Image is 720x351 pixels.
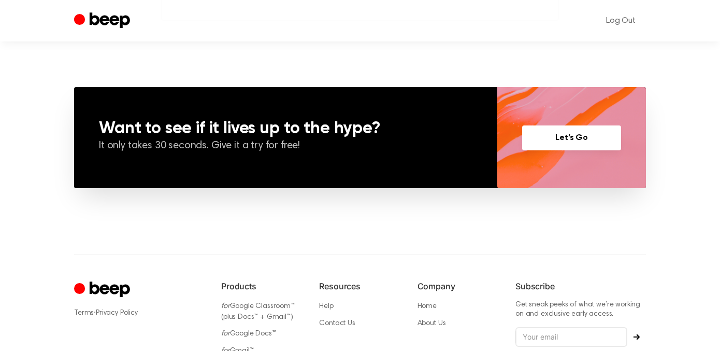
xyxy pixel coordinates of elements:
[515,327,627,347] input: Your email
[74,307,205,318] div: ·
[96,310,138,317] a: Privacy Policy
[627,334,646,340] button: Subscribe
[319,303,333,310] a: Help
[319,280,400,292] h6: Resources
[221,330,276,338] a: forGoogle Docs™
[221,303,295,321] a: forGoogle Classroom™ (plus Docs™ + Gmail™)
[596,8,646,33] a: Log Out
[74,310,94,317] a: Terms
[99,120,472,137] h3: Want to see if it lives up to the hype?
[74,280,133,300] a: Cruip
[515,301,646,319] p: Get sneak peeks of what we’re working on and exclusive early access.
[417,280,499,292] h6: Company
[221,303,230,310] i: for
[319,320,355,327] a: Contact Us
[417,303,437,310] a: Home
[515,280,646,292] h6: Subscribe
[221,280,303,292] h6: Products
[74,11,133,31] a: Beep
[99,139,472,153] p: It only takes 30 seconds. Give it a try for free!
[522,125,621,150] a: Let’s Go
[221,330,230,338] i: for
[417,320,446,327] a: About Us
